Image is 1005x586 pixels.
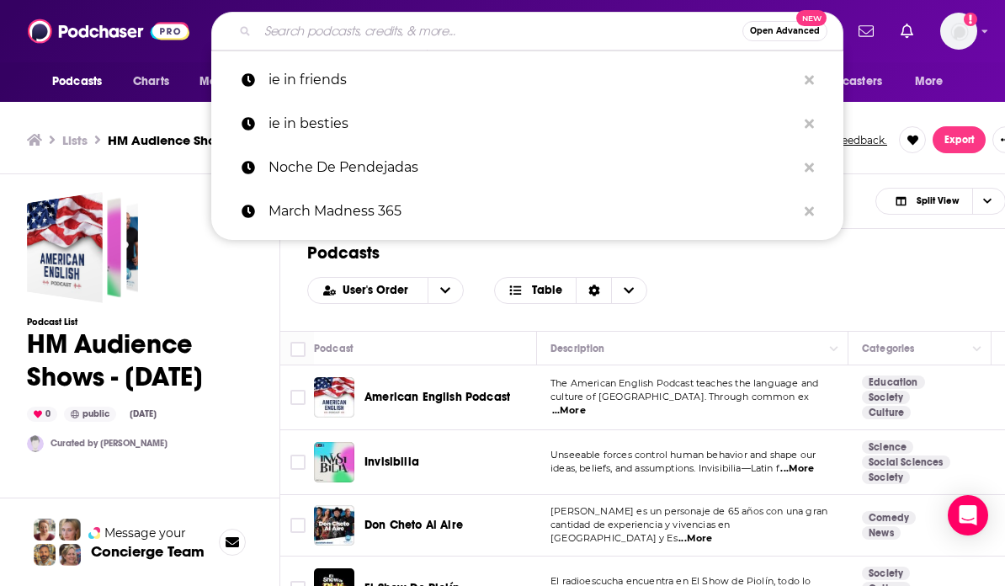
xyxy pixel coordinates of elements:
[940,13,977,50] img: User Profile
[862,376,925,389] a: Education
[364,454,419,471] a: Invisibilia
[62,132,88,148] a: Lists
[933,126,986,153] button: Export
[308,285,428,296] button: open menu
[550,519,731,544] span: cantidad de experiencia y vivencias en [GEOGRAPHIC_DATA] y Es
[269,58,796,102] p: ie in friends
[915,70,944,93] span: More
[550,505,827,517] span: [PERSON_NAME] es un personaje de 65 años con una gran
[750,27,820,35] span: Open Advanced
[64,407,116,422] div: public
[122,66,179,98] a: Charts
[211,102,843,146] a: ie in besties
[27,435,44,452] img: kim.ho
[862,338,914,359] div: Categories
[59,519,81,541] img: Jules Profile
[290,518,306,533] span: Toggle select row
[343,285,414,296] span: User's Order
[796,10,827,26] span: New
[364,455,419,469] span: Invisibilia
[91,543,205,560] h3: Concierge Team
[428,278,463,303] button: open menu
[188,66,281,98] button: open menu
[552,404,586,418] span: ...More
[314,442,354,482] img: Invisibilia
[806,133,892,147] button: Send feedback.
[27,192,138,303] a: HM Audience Shows - 8/20/25
[51,438,167,449] a: Curated by [PERSON_NAME]
[364,517,463,534] a: Don Cheto Al Aire
[199,70,259,93] span: Monitoring
[917,196,959,205] span: Split View
[550,462,779,474] span: ideas, beliefs, and assumptions. Invisibilia—Latin f
[824,338,844,359] button: Column Actions
[28,15,189,47] img: Podchaser - Follow, Share and Rate Podcasts
[364,518,463,532] span: Don Cheto Al Aire
[862,455,950,469] a: Social Sciences
[269,102,796,146] p: ie in besties
[307,242,1005,264] h1: Podcasts
[678,532,712,546] span: ...More
[314,377,354,418] img: American English Podcast
[307,277,464,304] h2: Choose List sort
[862,406,911,419] a: Culture
[964,13,977,26] svg: Add a profile image
[862,391,910,404] a: Society
[894,17,920,45] a: Show notifications dropdown
[104,525,186,541] span: Message your
[211,146,843,189] a: Noche De Pendejadas
[258,18,742,45] input: Search podcasts, credits, & more...
[34,544,56,566] img: Jon Profile
[314,505,354,546] img: Don Cheto Al Aire
[742,21,827,41] button: Open AdvancedNew
[27,317,253,328] h3: Podcast List
[364,389,510,406] a: American English Podcast
[269,146,796,189] p: Noche De Pendejadas
[862,471,910,484] a: Society
[780,462,814,476] span: ...More
[862,526,901,540] a: News
[290,390,306,405] span: Toggle select row
[948,495,988,535] div: Open Intercom Messenger
[290,455,306,470] span: Toggle select row
[550,338,604,359] div: Description
[364,390,510,404] span: American English Podcast
[903,66,965,98] button: open menu
[550,377,818,389] span: The American English Podcast teaches the language and
[550,391,809,402] span: culture of [GEOGRAPHIC_DATA]. Through common ex
[27,328,253,393] h1: HM Audience Shows - [DATE]
[940,13,977,50] span: Logged in as kathrynwhite
[133,70,169,93] span: Charts
[494,277,648,304] button: Choose View
[52,70,102,93] span: Podcasts
[532,285,562,296] span: Table
[211,12,843,51] div: Search podcasts, credits, & more...
[108,132,283,148] h3: HM Audience Shows - [DATE]
[269,189,796,233] p: March Madness 365
[852,17,880,45] a: Show notifications dropdown
[211,58,843,102] a: ie in friends
[862,567,910,580] a: Society
[59,544,81,566] img: Barbara Profile
[940,13,977,50] button: Show profile menu
[550,449,816,461] span: Unseeable forces control human behavior and shape our
[34,519,56,541] img: Sydney Profile
[862,511,916,525] a: Comedy
[27,407,57,422] div: 0
[967,338,987,359] button: Column Actions
[211,189,843,233] a: March Madness 365
[123,408,163,421] div: [DATE]
[576,278,611,303] div: Sort Direction
[40,66,124,98] button: open menu
[790,66,907,98] button: open menu
[314,338,354,359] div: Podcast
[862,440,913,454] a: Science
